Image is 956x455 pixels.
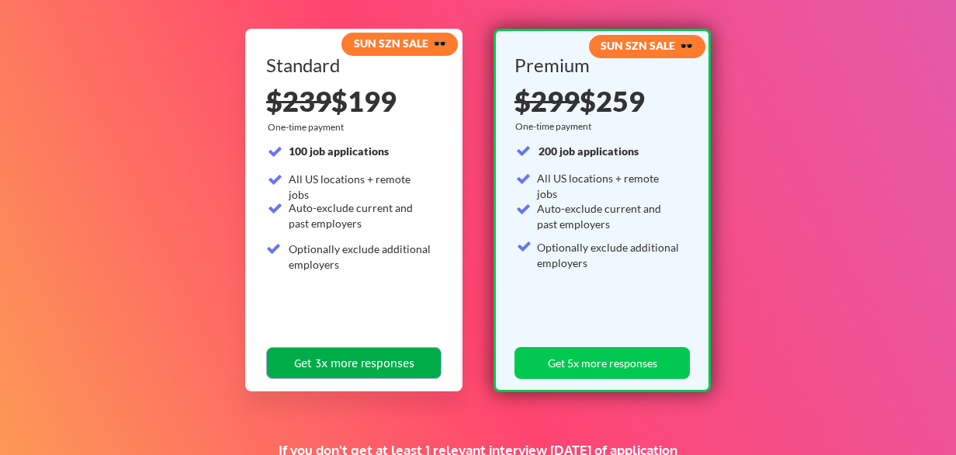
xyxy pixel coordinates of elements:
[514,56,685,75] div: Premium
[537,201,681,231] div: Auto-exclude current and past employers
[268,121,348,134] div: One-time payment
[539,144,639,158] strong: 200 job applications
[514,84,580,118] s: $299
[266,347,442,379] button: Get 3x more responses
[266,84,331,118] s: $239
[289,144,389,158] strong: 100 job applications
[289,241,432,272] div: Optionally exclude additional employers
[537,171,681,201] div: All US locations + remote jobs
[354,36,446,50] strong: SUN SZN SALE 🕶️
[601,39,693,52] strong: SUN SZN SALE 🕶️
[514,87,685,115] div: $259
[289,172,432,202] div: All US locations + remote jobs
[266,87,442,115] div: $199
[266,56,436,75] div: Standard
[514,347,690,379] button: Get 5x more responses
[537,240,681,270] div: Optionally exclude additional employers
[515,120,597,133] div: One-time payment
[289,200,432,231] div: Auto-exclude current and past employers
